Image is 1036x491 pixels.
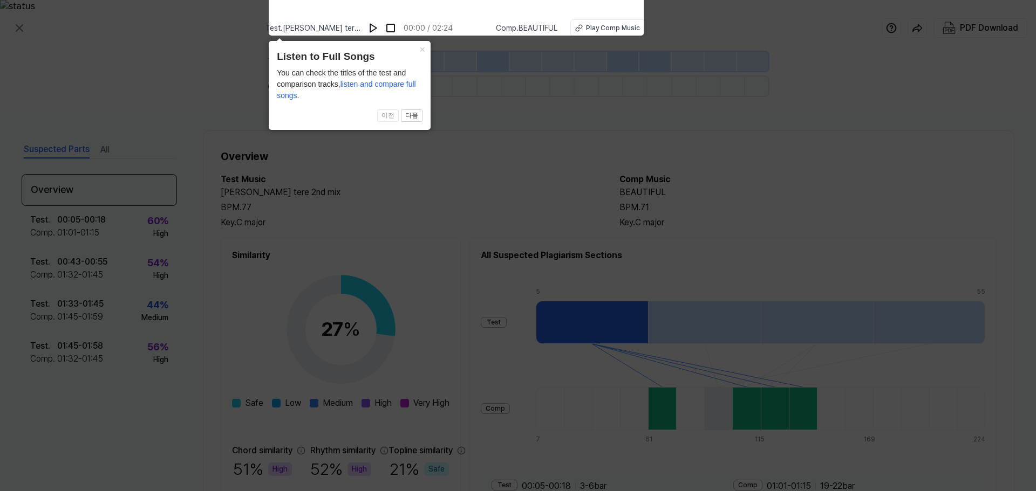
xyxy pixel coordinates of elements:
[385,23,396,33] img: stop
[277,49,422,65] header: Listen to Full Songs
[413,41,431,56] button: Close
[586,23,640,33] div: Play Comp Music
[265,23,360,34] span: Test . [PERSON_NAME] tere 2nd mix
[496,23,557,34] span: Comp . BEAUTIFUL
[404,23,453,34] div: 00:00 / 02:24
[570,19,647,37] button: Play Comp Music
[401,109,422,122] button: 다음
[277,80,416,100] span: listen and compare full songs.
[277,67,422,101] div: You can check the titles of the test and comparison tracks,
[368,23,379,33] img: play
